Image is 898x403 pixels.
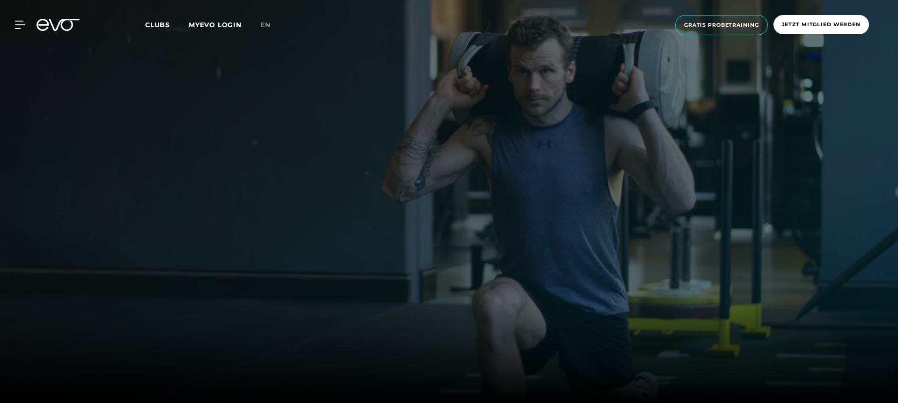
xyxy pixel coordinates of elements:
span: Jetzt Mitglied werden [782,21,861,29]
a: en [260,20,282,30]
span: Clubs [145,21,170,29]
a: MYEVO LOGIN [189,21,242,29]
span: en [260,21,271,29]
a: Clubs [145,20,189,29]
a: Jetzt Mitglied werden [771,15,872,35]
a: Gratis Probetraining [672,15,771,35]
span: Gratis Probetraining [684,21,759,29]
